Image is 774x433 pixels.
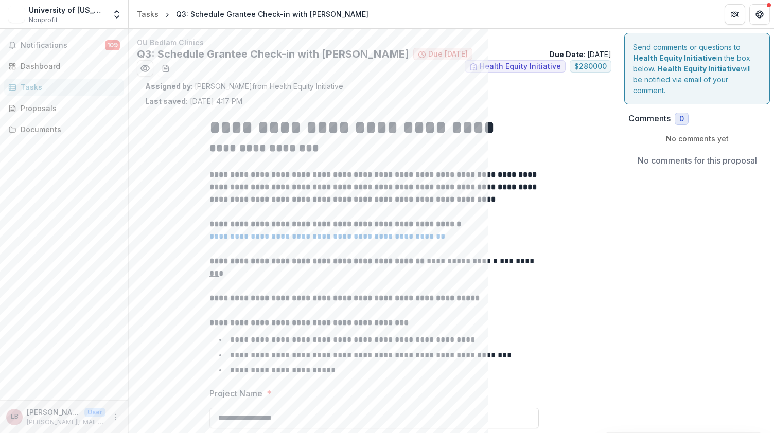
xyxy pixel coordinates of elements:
[145,96,242,106] p: [DATE] 4:17 PM
[145,82,191,91] strong: Assigned by
[27,407,80,418] p: [PERSON_NAME]
[4,100,124,117] a: Proposals
[657,64,741,73] strong: Health Equity Initiative
[110,4,124,25] button: Open entity switcher
[137,60,153,77] button: Preview 17d28467-d713-46c4-9010-8553ac344d12.pdf
[638,154,757,167] p: No comments for this proposal
[133,7,163,22] a: Tasks
[84,408,105,417] p: User
[21,82,116,93] div: Tasks
[549,50,584,59] strong: Due Date
[8,6,25,23] img: University of Oklahoma Foundation
[29,15,58,25] span: Nonprofit
[4,58,124,75] a: Dashboard
[209,387,262,400] p: Project Name
[137,9,159,20] div: Tasks
[137,48,409,60] h2: Q3: Schedule Grantee Check-in with [PERSON_NAME]
[11,413,19,420] div: Leah Brumbaugh
[21,61,116,71] div: Dashboard
[633,53,716,62] strong: Health Equity Initiative
[480,62,561,71] span: Health Equity Initiative
[145,97,188,105] strong: Last saved:
[549,49,611,60] p: : [DATE]
[628,133,766,144] p: No comments yet
[4,121,124,138] a: Documents
[21,41,105,50] span: Notifications
[21,124,116,135] div: Documents
[110,411,122,423] button: More
[105,40,120,50] span: 109
[628,114,671,123] h2: Comments
[679,115,684,123] span: 0
[29,5,105,15] div: University of [US_STATE] Foundation
[749,4,770,25] button: Get Help
[157,60,174,77] button: download-word-button
[137,37,611,48] p: OU Bedlam Clinics
[27,418,105,427] p: [PERSON_NAME][EMAIL_ADDRESS][DOMAIN_NAME]
[725,4,745,25] button: Partners
[133,7,373,22] nav: breadcrumb
[428,50,468,59] span: Due [DATE]
[574,62,607,71] span: $ 280000
[624,33,770,104] div: Send comments or questions to in the box below. will be notified via email of your comment.
[4,79,124,96] a: Tasks
[176,9,368,20] div: Q3: Schedule Grantee Check-in with [PERSON_NAME]
[21,103,116,114] div: Proposals
[145,81,603,92] p: : [PERSON_NAME] from Health Equity Initiative
[4,37,124,53] button: Notifications109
